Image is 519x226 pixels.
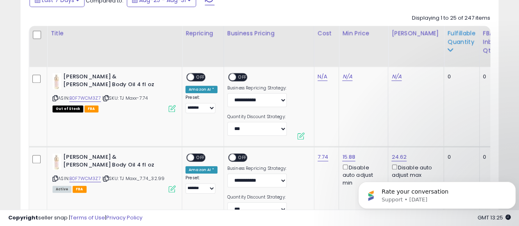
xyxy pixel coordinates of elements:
div: Disable auto adjust min [342,163,382,187]
a: B0F7WCM3Z7 [69,175,101,182]
div: Business Pricing [227,29,311,38]
b: [PERSON_NAME] & [PERSON_NAME] Body Oil 4 fl oz [63,73,163,90]
div: 0 [483,153,505,161]
div: seller snap | | [8,214,142,222]
span: OFF [236,154,249,161]
a: Terms of Use [70,214,105,221]
div: Repricing [185,29,220,38]
img: 31goSZrRKLL._SL40_.jpg [53,73,61,89]
div: ASIN: [53,73,176,111]
div: Cost [318,29,336,38]
div: Preset: [185,175,217,194]
strong: Copyright [8,214,38,221]
label: Business Repricing Strategy: [227,85,287,91]
span: FBA [73,186,87,193]
div: Amazon AI * [185,86,217,93]
b: [PERSON_NAME] & [PERSON_NAME] Body Oil 4 fl oz [63,153,163,171]
div: [PERSON_NAME] [391,29,440,38]
div: ASIN: [53,153,176,192]
label: Quantity Discount Strategy: [227,114,287,120]
img: 31goSZrRKLL._SL40_.jpg [53,153,61,170]
span: All listings currently available for purchase on Amazon [53,186,71,193]
a: N/A [391,73,401,81]
span: FBA [85,105,98,112]
a: 24.62 [391,153,407,161]
span: OFF [194,74,207,81]
a: N/A [342,73,352,81]
a: 15.88 [342,153,355,161]
iframe: Intercom notifications message [355,164,519,222]
label: Business Repricing Strategy: [227,166,287,171]
span: OFF [194,154,207,161]
div: 0 [447,73,473,80]
div: Fulfillable Quantity [447,29,476,46]
div: Disable auto adjust max [391,163,437,179]
a: Privacy Policy [106,214,142,221]
div: Min Price [342,29,384,38]
span: OFF [236,74,249,81]
div: Displaying 1 to 25 of 247 items [412,14,490,22]
div: FBA inbound Qty [483,29,508,55]
a: 7.74 [318,153,329,161]
span: | SKU: TJ Maxx_7.74_32.99 [102,175,165,182]
div: Preset: [185,95,217,113]
a: N/A [318,73,327,81]
div: 0 [483,73,505,80]
span: All listings that are currently out of stock and unavailable for purchase on Amazon [53,105,83,112]
div: Title [50,29,178,38]
label: Quantity Discount Strategy: [227,194,287,200]
div: 0 [447,153,473,161]
a: B0F7WCM3Z7 [69,95,101,102]
span: | SKU: TJ Maxx-7.74 [102,95,148,101]
div: Amazon AI * [185,166,217,173]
